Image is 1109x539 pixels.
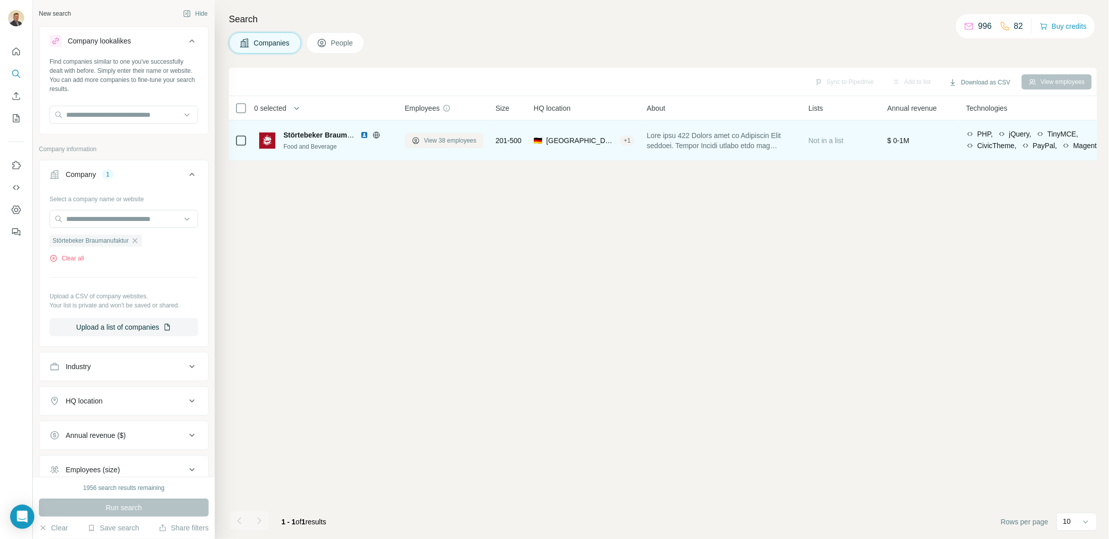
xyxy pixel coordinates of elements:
[8,201,24,219] button: Dashboard
[8,87,24,105] button: Enrich CSV
[66,465,120,475] div: Employees (size)
[534,103,570,113] span: HQ location
[8,178,24,197] button: Use Surfe API
[966,103,1007,113] span: Technologies
[977,141,1017,151] span: CivicTheme,
[50,301,198,310] p: Your list is private and won't be saved or shared.
[66,169,96,179] div: Company
[405,103,440,113] span: Employees
[53,236,129,245] span: Störtebeker Braumanufaktur
[296,518,302,526] span: of
[808,137,843,145] span: Not in a list
[281,518,296,526] span: 1 - 1
[887,137,909,145] span: $ 0-1M
[66,362,91,372] div: Industry
[978,20,992,32] p: 996
[283,131,379,139] span: Störtebeker Braumanufaktur
[647,130,796,151] span: Lore ipsu 422 Dolors amet co Adipiscin Elit seddoei. Tempor Incidi utlabo etdo mag Aliquaen admi ...
[546,136,615,146] span: [GEOGRAPHIC_DATA], [GEOGRAPHIC_DATA]
[229,12,1097,26] h4: Search
[50,292,198,301] p: Upload a CSV of company websites.
[496,103,509,113] span: Size
[360,131,368,139] img: LinkedIn logo
[39,354,208,379] button: Industry
[405,133,484,148] button: View 38 employees
[259,132,275,149] img: Logo of Störtebeker Braumanufaktur
[8,156,24,174] button: Use Surfe on LinkedIn
[647,103,665,113] span: About
[1063,516,1071,526] p: 10
[331,38,354,48] span: People
[50,318,198,336] button: Upload a list of companies
[254,103,286,113] span: 0 selected
[620,136,635,145] div: + 1
[8,42,24,61] button: Quick start
[302,518,306,526] span: 1
[50,191,198,204] div: Select a company name or website
[39,423,208,447] button: Annual revenue ($)
[424,136,476,145] span: View 38 employees
[1073,141,1102,151] span: Magento,
[283,142,393,151] div: Food and Beverage
[8,109,24,127] button: My lists
[8,223,24,241] button: Feedback
[1047,129,1078,139] span: TinyMCE,
[1040,19,1087,33] button: Buy credits
[1014,20,1023,32] p: 82
[39,9,71,18] div: New search
[1033,141,1057,151] span: PayPal,
[534,136,542,146] span: 🇩🇪
[39,389,208,413] button: HQ location
[1001,517,1048,527] span: Rows per page
[83,483,165,492] div: 1956 search results remaining
[8,65,24,83] button: Search
[977,129,993,139] span: PHP,
[39,29,208,57] button: Company lookalikes
[50,57,198,94] div: Find companies similar to one you've successfully dealt with before. Simply enter their name or w...
[50,254,84,263] button: Clear all
[39,458,208,482] button: Employees (size)
[66,430,126,440] div: Annual revenue ($)
[942,75,1017,90] button: Download as CSV
[254,38,291,48] span: Companies
[39,145,209,154] p: Company information
[39,162,208,191] button: Company1
[8,10,24,26] img: Avatar
[102,170,114,179] div: 1
[10,505,34,529] div: Open Intercom Messenger
[159,523,209,533] button: Share filters
[1009,129,1031,139] span: jQuery,
[68,36,131,46] div: Company lookalikes
[87,523,139,533] button: Save search
[176,6,215,21] button: Hide
[887,103,937,113] span: Annual revenue
[496,136,521,146] span: 201-500
[39,523,68,533] button: Clear
[66,396,103,406] div: HQ location
[808,103,823,113] span: Lists
[281,518,326,526] span: results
